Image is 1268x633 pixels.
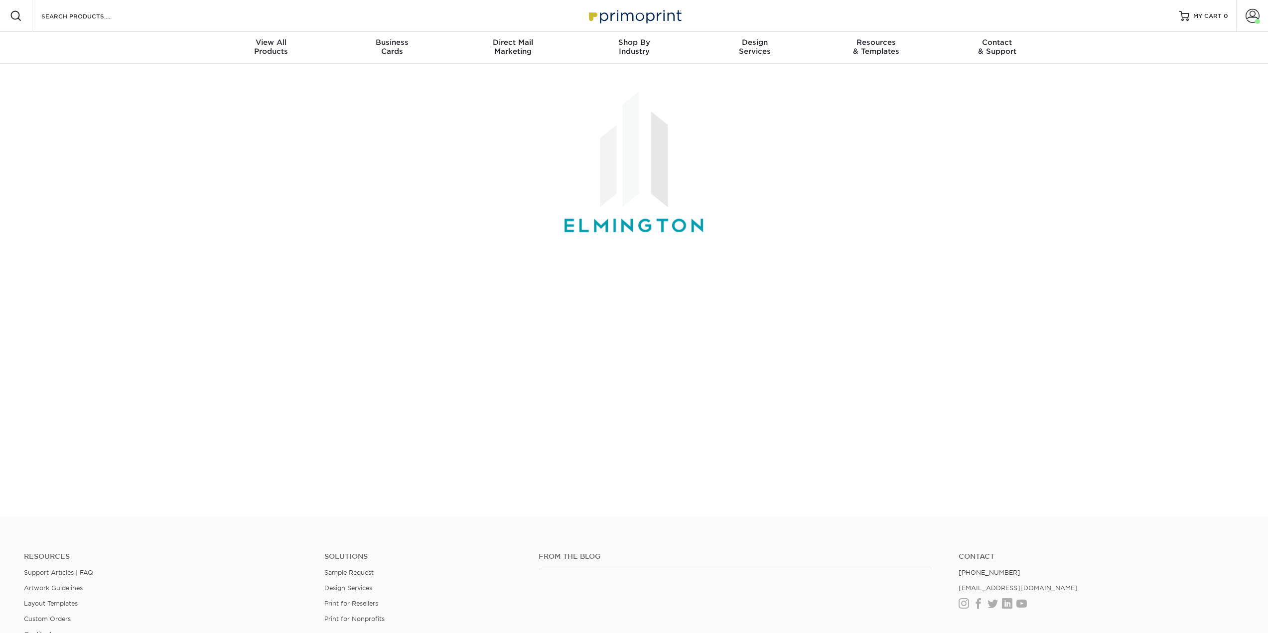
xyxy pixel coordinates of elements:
[452,38,573,56] div: Marketing
[452,32,573,64] a: Direct MailMarketing
[24,615,71,623] a: Custom Orders
[816,38,937,47] span: Resources
[324,600,378,607] a: Print for Resellers
[695,32,816,64] a: DesignServices
[24,552,309,561] h4: Resources
[324,584,372,592] a: Design Services
[584,5,684,26] img: Primoprint
[937,38,1058,47] span: Contact
[937,38,1058,56] div: & Support
[452,38,573,47] span: Direct Mail
[695,38,816,56] div: Services
[937,32,1058,64] a: Contact& Support
[573,38,695,56] div: Industry
[40,10,138,22] input: SEARCH PRODUCTS.....
[331,38,452,47] span: Business
[331,38,452,56] div: Cards
[24,600,78,607] a: Layout Templates
[573,32,695,64] a: Shop ByIndustry
[816,38,937,56] div: & Templates
[1224,12,1228,19] span: 0
[959,552,1244,561] a: Contact
[695,38,816,47] span: Design
[324,552,524,561] h4: Solutions
[816,32,937,64] a: Resources& Templates
[560,88,709,240] img: ELMINGTON
[959,569,1020,576] a: [PHONE_NUMBER]
[324,615,385,623] a: Print for Nonprofits
[959,584,1078,592] a: [EMAIL_ADDRESS][DOMAIN_NAME]
[573,38,695,47] span: Shop By
[211,38,332,47] span: View All
[211,38,332,56] div: Products
[1193,12,1222,20] span: MY CART
[331,32,452,64] a: BusinessCards
[539,552,932,561] h4: From the Blog
[24,569,93,576] a: Support Articles | FAQ
[211,32,332,64] a: View AllProducts
[24,584,83,592] a: Artwork Guidelines
[324,569,374,576] a: Sample Request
